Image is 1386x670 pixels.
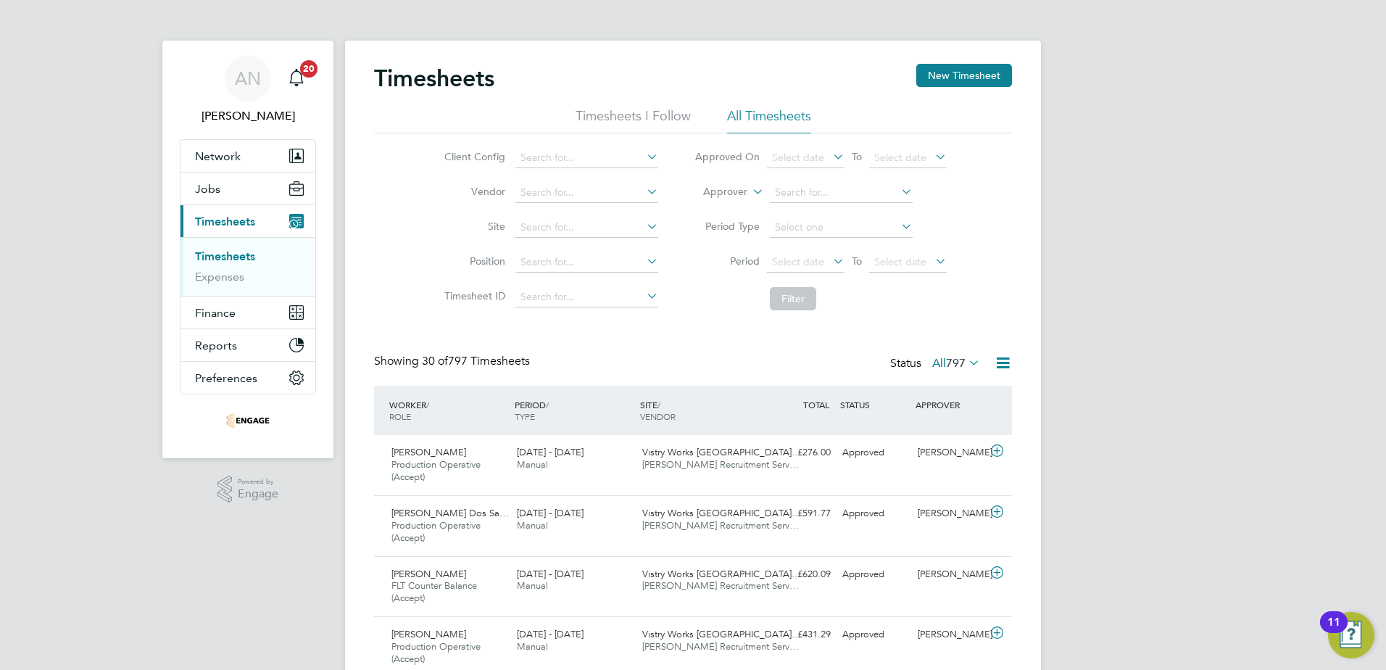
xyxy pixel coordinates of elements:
span: VENDOR [640,410,676,422]
span: Powered by [238,476,278,488]
span: Manual [517,640,548,653]
input: Search for... [770,183,913,203]
span: [DATE] - [DATE] [517,568,584,580]
a: Timesheets [195,249,255,263]
span: Timesheets [195,215,255,228]
span: [DATE] - [DATE] [517,628,584,640]
button: Finance [180,297,315,328]
span: / [426,399,429,410]
input: Search for... [515,287,658,307]
div: Showing [374,354,533,369]
div: [PERSON_NAME] [912,623,987,647]
a: AN[PERSON_NAME] [180,55,316,125]
div: Timesheets [180,237,315,296]
span: Vistry Works [GEOGRAPHIC_DATA]… [642,568,801,580]
span: To [847,252,866,270]
div: Approved [837,623,912,647]
span: Select date [772,151,824,164]
button: Open Resource Center, 11 new notifications [1328,612,1374,658]
span: ROLE [389,410,411,422]
span: TYPE [515,410,535,422]
span: Preferences [195,371,257,385]
span: To [847,147,866,166]
span: [PERSON_NAME] Recruitment Serv… [642,519,799,532]
li: All Timesheets [727,107,811,133]
nav: Main navigation [162,41,333,458]
span: Engage [238,488,278,500]
span: 797 [946,356,966,371]
span: [PERSON_NAME] [391,446,466,458]
button: Filter [770,287,816,310]
span: Vistry Works [GEOGRAPHIC_DATA]… [642,628,801,640]
span: AN [235,69,261,88]
div: Approved [837,441,912,465]
input: Search for... [515,252,658,273]
a: Powered byEngage [217,476,279,503]
span: Production Operative (Accept) [391,640,481,665]
div: 11 [1327,622,1340,641]
span: [DATE] - [DATE] [517,446,584,458]
label: Timesheet ID [440,289,505,302]
div: £591.77 [761,502,837,526]
div: Approved [837,563,912,587]
div: PERIOD [511,392,636,429]
span: Select date [874,255,926,268]
span: 20 [300,60,318,78]
span: [PERSON_NAME] [391,568,466,580]
span: [DATE] - [DATE] [517,507,584,519]
label: Site [440,220,505,233]
span: [PERSON_NAME] Recruitment Serv… [642,458,799,471]
button: New Timesheet [916,64,1012,87]
li: Timesheets I Follow [576,107,691,133]
div: APPROVER [912,392,987,418]
span: Manual [517,458,548,471]
span: Network [195,149,241,163]
span: [PERSON_NAME] Recruitment Serv… [642,640,799,653]
label: Vendor [440,185,505,198]
label: Position [440,255,505,268]
span: Production Operative (Accept) [391,458,481,483]
label: Approved On [694,150,760,163]
a: 20 [282,55,311,102]
span: Jobs [195,182,220,196]
label: All [932,356,980,371]
span: [PERSON_NAME] Dos Sa… [391,507,509,519]
div: £276.00 [761,441,837,465]
input: Search for... [515,148,658,168]
span: Production Operative (Accept) [391,519,481,544]
span: / [657,399,660,410]
button: Reports [180,329,315,361]
span: FLT Counter Balance (Accept) [391,579,477,604]
span: Vistry Works [GEOGRAPHIC_DATA]… [642,446,801,458]
span: Select date [772,255,824,268]
input: Search for... [515,183,658,203]
div: [PERSON_NAME] [912,563,987,587]
span: Select date [874,151,926,164]
span: 797 Timesheets [422,354,530,368]
button: Network [180,140,315,172]
label: Approver [682,185,747,199]
span: / [546,399,549,410]
a: Go to home page [180,409,316,432]
label: Period [694,255,760,268]
a: Expenses [195,270,244,284]
label: Period Type [694,220,760,233]
div: Status [890,354,983,374]
div: SITE [636,392,762,429]
button: Preferences [180,362,315,394]
span: Manual [517,519,548,532]
button: Timesheets [180,205,315,237]
button: Jobs [180,173,315,204]
span: Finance [195,306,236,320]
div: [PERSON_NAME] [912,441,987,465]
div: WORKER [386,392,511,429]
span: [PERSON_NAME] [391,628,466,640]
h2: Timesheets [374,64,494,93]
div: STATUS [837,392,912,418]
span: Manual [517,579,548,592]
span: Vistry Works [GEOGRAPHIC_DATA]… [642,507,801,519]
label: Client Config [440,150,505,163]
img: acceptrec-logo-retina.png [226,409,270,432]
span: 30 of [422,354,448,368]
div: £431.29 [761,623,837,647]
